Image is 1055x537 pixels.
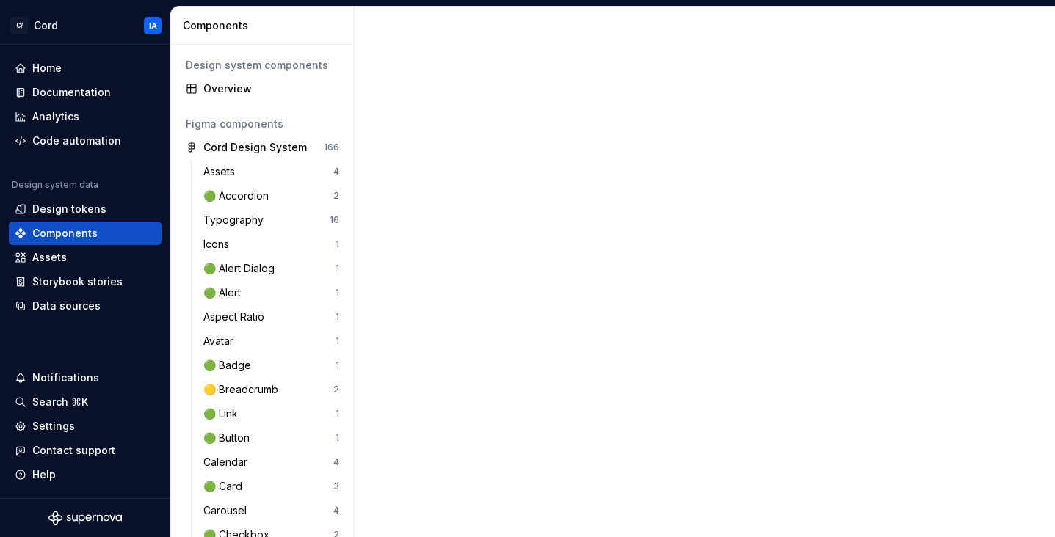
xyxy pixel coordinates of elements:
div: 🟢 Alert [203,285,247,300]
div: 2 [333,190,339,202]
div: 🟢 Accordion [203,189,275,203]
button: C/CordIA [3,10,167,41]
div: 1 [336,359,339,371]
div: Storybook stories [32,274,123,289]
button: Notifications [9,366,162,390]
a: Typography16 [197,208,345,232]
div: Carousel [203,503,253,518]
div: Overview [203,81,339,96]
a: Code automation [9,129,162,153]
div: Assets [203,164,241,179]
a: Assets [9,246,162,269]
div: Calendar [203,455,253,470]
div: Data sources [32,299,101,313]
div: 16 [330,214,339,226]
div: 1 [336,335,339,347]
a: Design tokens [9,197,162,221]
a: Home [9,56,162,80]
div: Home [32,61,62,76]
div: 3 [333,481,339,492]
div: Help [32,467,56,482]
div: Analytics [32,109,79,124]
div: 4 [333,505,339,516]
div: 166 [324,142,339,153]
div: 4 [333,166,339,178]
div: 🟢 Button [203,431,255,445]
a: Analytics [9,105,162,128]
div: 2 [333,384,339,395]
button: Help [9,463,162,486]
div: Notifications [32,370,99,385]
a: Assets4 [197,160,345,183]
div: Contact support [32,443,115,458]
a: Calendar4 [197,450,345,474]
div: Design tokens [32,202,106,216]
a: Storybook stories [9,270,162,293]
div: Code automation [32,134,121,148]
div: 1 [336,311,339,323]
div: Components [183,18,348,33]
div: Aspect Ratio [203,310,270,324]
a: Cord Design System166 [180,136,345,159]
div: Components [32,226,98,241]
div: Design system data [12,179,98,191]
div: Typography [203,213,269,227]
a: Overview [180,77,345,101]
div: Assets [32,250,67,265]
a: 🟢 Accordion2 [197,184,345,208]
div: Settings [32,419,75,434]
div: C/ [10,17,28,34]
div: 1 [336,263,339,274]
div: Design system components [186,58,339,73]
a: Aspect Ratio1 [197,305,345,329]
div: 🟡 Breadcrumb [203,382,284,397]
a: 🟢 Card3 [197,475,345,498]
div: 🟢 Card [203,479,248,494]
a: 🟢 Alert Dialog1 [197,257,345,280]
a: Icons1 [197,233,345,256]
div: Figma components [186,117,339,131]
a: Carousel4 [197,499,345,522]
a: 🟢 Alert1 [197,281,345,304]
a: 🟢 Badge1 [197,354,345,377]
button: Contact support [9,439,162,462]
button: Search ⌘K [9,390,162,414]
a: Avatar1 [197,329,345,353]
div: Avatar [203,334,239,348]
div: Documentation [32,85,111,100]
div: Icons [203,237,235,252]
a: Documentation [9,81,162,104]
div: 🟢 Badge [203,358,257,373]
div: 1 [336,238,339,250]
div: 🟢 Link [203,406,244,421]
div: Search ⌘K [32,395,88,409]
a: 🟡 Breadcrumb2 [197,378,345,401]
a: 🟢 Button1 [197,426,345,450]
div: IA [149,20,157,32]
div: 4 [333,456,339,468]
div: 🟢 Alert Dialog [203,261,280,276]
a: Settings [9,414,162,438]
div: Cord [34,18,58,33]
a: Data sources [9,294,162,318]
div: Cord Design System [203,140,307,155]
a: Components [9,222,162,245]
div: 1 [336,408,339,420]
a: 🟢 Link1 [197,402,345,425]
svg: Supernova Logo [48,511,122,525]
div: 1 [336,432,339,444]
div: 1 [336,287,339,299]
